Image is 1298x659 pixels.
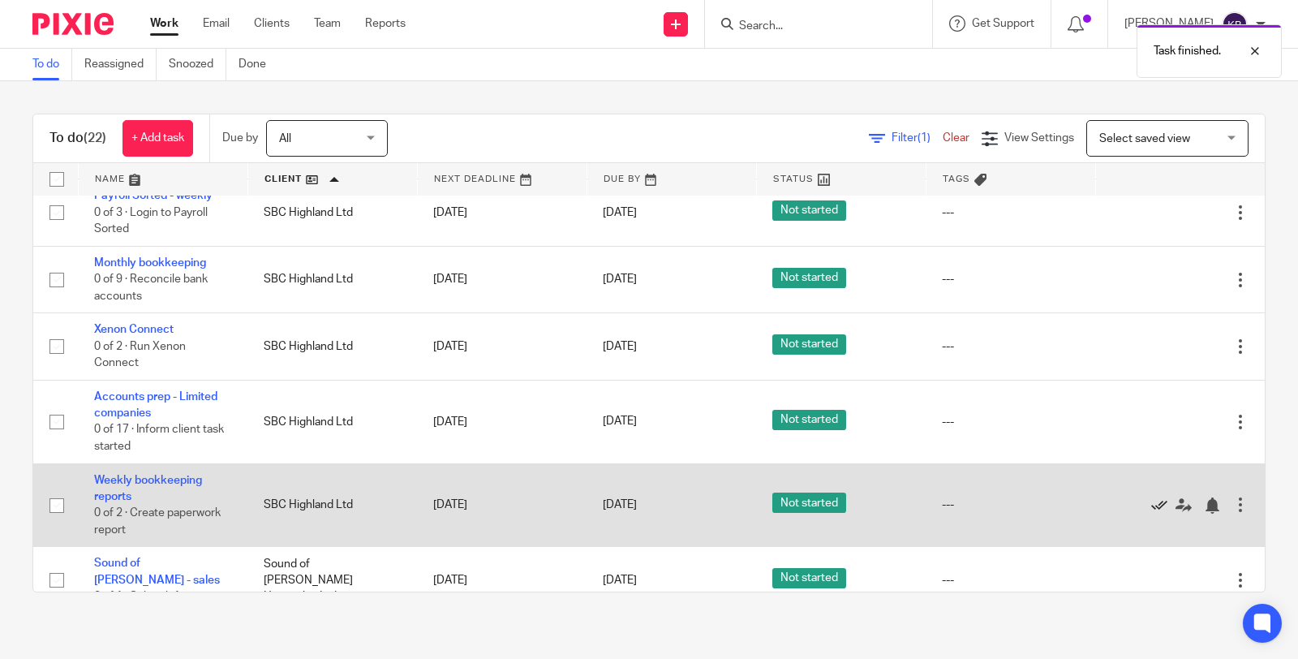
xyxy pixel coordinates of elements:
td: [DATE] [417,547,587,614]
a: Payroll Sorted - weekly [94,190,213,201]
span: 0 of 17 · Inform client task started [94,424,224,453]
span: Not started [772,334,846,355]
td: [DATE] [417,463,587,547]
div: --- [942,572,1079,588]
a: Email [203,15,230,32]
span: (1) [918,132,931,144]
span: [DATE] [603,416,637,428]
a: Work [150,15,178,32]
a: Done [239,49,278,80]
td: SBC Highland Ltd [247,380,417,463]
span: Not started [772,268,846,288]
a: Reports [365,15,406,32]
a: Clear [943,132,969,144]
span: Tags [943,174,970,183]
div: --- [942,497,1079,513]
td: [DATE] [417,246,587,312]
span: 0 of 2 · Run Xenon Connect [94,341,186,369]
span: [DATE] [603,575,637,586]
h1: To do [49,130,106,147]
span: [DATE] [603,499,637,510]
span: [DATE] [603,274,637,286]
a: Mark as done [1151,497,1176,513]
td: SBC Highland Ltd [247,246,417,312]
a: To do [32,49,72,80]
td: [DATE] [417,380,587,463]
span: View Settings [1004,132,1074,144]
td: SBC Highland Ltd [247,463,417,547]
span: 0 of 3 · Login to Payroll Sorted [94,207,208,235]
td: SBC Highland Ltd [247,313,417,380]
a: Snoozed [169,49,226,80]
span: Select saved view [1099,133,1190,144]
span: Not started [772,410,846,430]
span: Filter [892,132,943,144]
a: + Add task [122,120,193,157]
td: [DATE] [417,179,587,246]
a: Reassigned [84,49,157,80]
a: Accounts prep - Limited companies [94,391,217,419]
a: Weekly bookkeeping reports [94,475,202,502]
span: Not started [772,493,846,513]
div: --- [942,205,1079,221]
a: Monthly bookkeeping [94,257,206,269]
span: (22) [84,131,106,144]
span: [DATE] [603,207,637,218]
a: Sound of [PERSON_NAME] - sales [94,558,220,585]
div: --- [942,338,1079,355]
div: --- [942,271,1079,287]
img: svg%3E [1222,11,1248,37]
span: 0 of 9 · Reconcile bank accounts [94,274,208,302]
span: [DATE] [603,341,637,352]
span: All [279,133,291,144]
p: Due by [222,130,258,146]
td: Sound of [PERSON_NAME] Hospitality Ltd [247,547,417,614]
span: 0 of 2 · Create paperwork report [94,507,221,536]
div: --- [942,414,1079,430]
a: Clients [254,15,290,32]
span: Not started [772,200,846,221]
td: [DATE] [417,313,587,380]
td: SBC Highland Ltd [247,179,417,246]
span: Not started [772,568,846,588]
span: 0 of 1 · Subtask 1 [94,591,180,602]
a: Xenon Connect [94,324,174,335]
a: Team [314,15,341,32]
p: Task finished. [1154,43,1221,59]
img: Pixie [32,13,114,35]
